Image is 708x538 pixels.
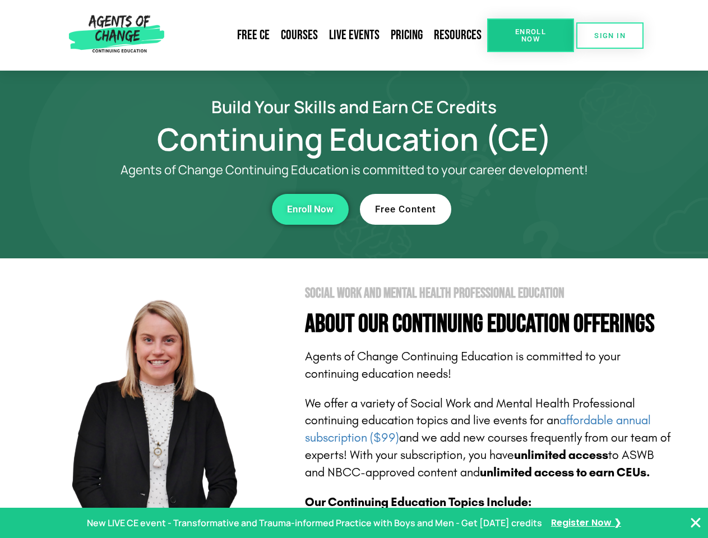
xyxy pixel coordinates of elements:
[232,22,275,48] a: Free CE
[323,22,385,48] a: Live Events
[375,205,436,214] span: Free Content
[505,28,556,43] span: Enroll Now
[87,515,542,531] p: New LIVE CE event - Transformative and Trauma-informed Practice with Boys and Men - Get [DATE] cr...
[594,32,626,39] span: SIGN IN
[514,448,608,462] b: unlimited access
[551,515,621,531] a: Register Now ❯
[35,126,674,152] h1: Continuing Education (CE)
[487,18,574,52] a: Enroll Now
[305,286,674,300] h2: Social Work and Mental Health Professional Education
[480,465,650,480] b: unlimited access to earn CEUs.
[576,22,644,49] a: SIGN IN
[287,205,334,214] span: Enroll Now
[305,349,621,381] span: Agents of Change Continuing Education is committed to your continuing education needs!
[305,395,674,481] p: We offer a variety of Social Work and Mental Health Professional continuing education topics and ...
[80,163,629,177] p: Agents of Change Continuing Education is committed to your career development!
[272,194,349,225] a: Enroll Now
[428,22,487,48] a: Resources
[360,194,451,225] a: Free Content
[169,22,487,48] nav: Menu
[275,22,323,48] a: Courses
[385,22,428,48] a: Pricing
[305,495,531,509] b: Our Continuing Education Topics Include:
[35,99,674,115] h2: Build Your Skills and Earn CE Credits
[305,312,674,337] h4: About Our Continuing Education Offerings
[689,516,702,530] button: Close Banner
